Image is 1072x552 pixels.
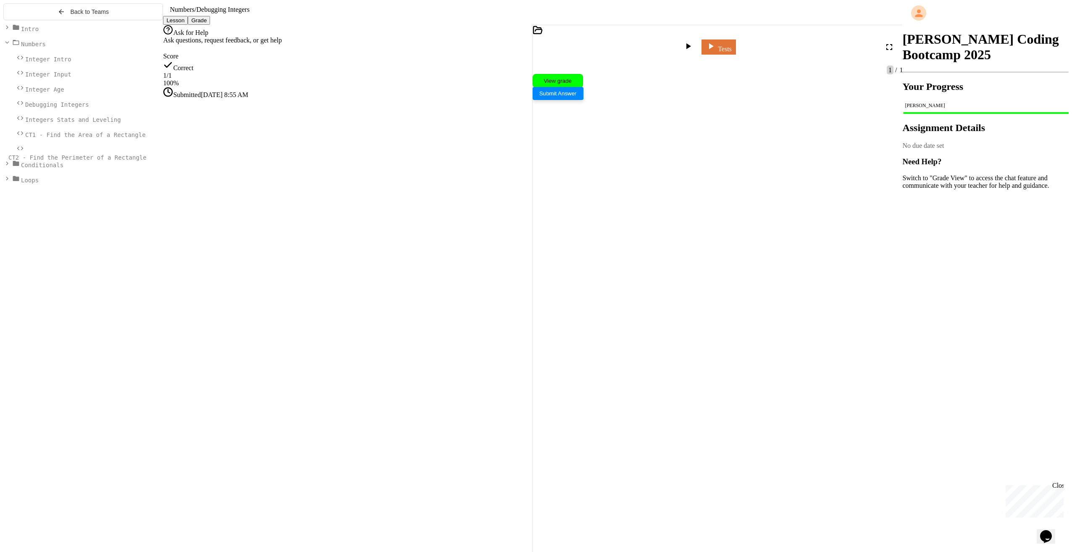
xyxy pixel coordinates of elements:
span: / [194,6,196,13]
div: [PERSON_NAME] [905,103,1066,109]
span: Loops [21,177,39,184]
span: 1 [887,66,893,74]
span: Integers Stats and Leveling [25,116,121,123]
h2: Assignment Details [902,122,1069,134]
div: Ask questions, request feedback, or get help [163,37,532,44]
span: Conditionals [21,162,63,168]
span: Intro [21,26,39,32]
button: Back to Teams [3,3,163,20]
span: Numbers [170,6,194,13]
p: Switch to "Grade View" to access the chat feature and communicate with your teacher for help and ... [902,174,1069,189]
span: CT1 - Find the Area of a Rectangle [25,131,146,138]
div: Chat with us now!Close [3,3,58,53]
h1: [PERSON_NAME] Coding Bootcamp 2025 [902,32,1069,63]
span: 1 [163,72,166,79]
button: Lesson [163,16,188,25]
button: View grade [533,74,583,88]
span: Debugging Integers [25,101,89,108]
iframe: chat widget [1037,518,1064,544]
iframe: chat widget [1002,482,1064,518]
span: Integer Input [25,71,71,78]
h3: Need Help? [902,157,1069,166]
a: Tests [702,39,736,55]
span: / 1 [166,72,171,79]
button: Grade [188,16,210,25]
span: Numbers [21,41,46,47]
span: Integer Intro [25,56,71,63]
span: Back to Teams [70,8,109,15]
span: Correct [173,64,193,71]
span: CT2 - Find the Perimeter of a Rectangle [8,154,147,161]
button: Submit Answer [533,87,583,100]
span: / [895,66,897,74]
div: My Account [902,3,1069,23]
span: 1 [898,66,903,74]
span: Submitted [DATE] 8:55 AM [173,91,248,98]
div: 100 % [163,79,532,87]
span: Debugging Integers [197,6,250,13]
h2: Your Progress [902,81,1069,92]
span: Submit Answer [539,90,577,97]
span: Ask for Help [173,29,208,36]
div: No due date set [902,142,1069,150]
div: Score [163,53,532,60]
span: Integer Age [25,86,64,93]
